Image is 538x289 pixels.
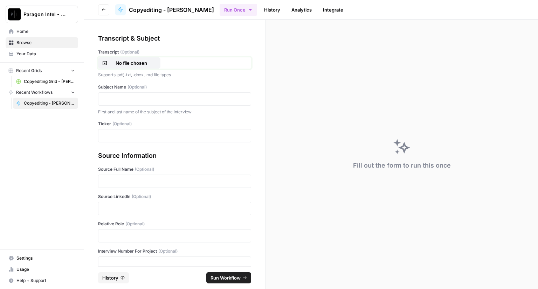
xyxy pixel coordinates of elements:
[206,272,251,283] button: Run Workflow
[13,76,78,87] a: Copyediting Grid - [PERSON_NAME]
[353,161,451,170] div: Fill out the form to run this once
[319,4,347,15] a: Integrate
[13,98,78,109] a: Copyediting - [PERSON_NAME]
[6,87,78,98] button: Recent Workflows
[16,277,75,284] span: Help + Support
[98,151,251,161] div: Source Information
[6,65,78,76] button: Recent Grids
[112,121,132,127] span: (Optional)
[98,57,160,69] button: No file chosen
[6,6,78,23] button: Workspace: Paragon Intel - Copyediting
[98,108,251,115] p: First and last name of the subject of the interview
[127,84,147,90] span: (Optional)
[109,59,154,66] p: No file chosen
[16,89,53,96] span: Recent Workflows
[16,28,75,35] span: Home
[287,4,316,15] a: Analytics
[6,26,78,37] a: Home
[16,255,75,261] span: Settings
[98,248,251,254] label: Interview Number For Project
[24,100,75,106] span: Copyediting - [PERSON_NAME]
[98,166,251,172] label: Source Full Name
[220,4,257,16] button: Run Once
[135,166,154,172] span: (Optional)
[16,51,75,57] span: Your Data
[98,34,251,43] div: Transcript & Subject
[98,193,251,200] label: Source LinkedIn
[6,264,78,275] a: Usage
[16,40,75,46] span: Browse
[98,121,251,127] label: Ticker
[24,78,75,85] span: Copyediting Grid - [PERSON_NAME]
[6,48,78,59] a: Your Data
[6,253,78,264] a: Settings
[125,221,145,227] span: (Optional)
[211,274,241,281] span: Run Workflow
[158,248,178,254] span: (Optional)
[132,193,151,200] span: (Optional)
[16,68,42,74] span: Recent Grids
[98,71,251,78] p: Supports .pdf, .txt, .docx, .md file types
[98,272,129,283] button: History
[102,274,118,281] span: History
[98,221,251,227] label: Relative Role
[115,4,214,15] a: Copyediting - [PERSON_NAME]
[23,11,66,18] span: Paragon Intel - Copyediting
[260,4,284,15] a: History
[6,275,78,286] button: Help + Support
[6,37,78,48] a: Browse
[8,8,21,21] img: Paragon Intel - Copyediting Logo
[120,49,139,55] span: (Optional)
[98,49,251,55] label: Transcript
[16,266,75,273] span: Usage
[98,84,251,90] label: Subject Name
[129,6,214,14] span: Copyediting - [PERSON_NAME]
